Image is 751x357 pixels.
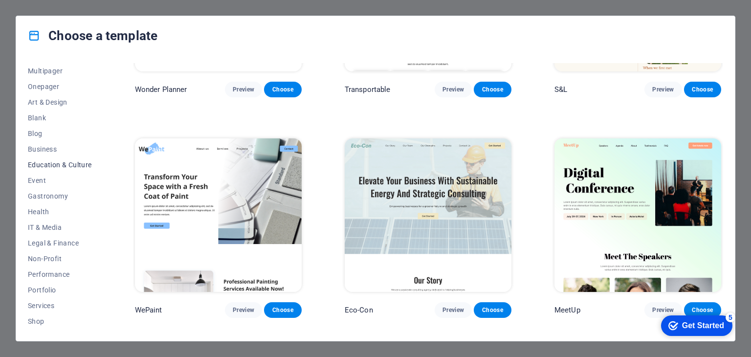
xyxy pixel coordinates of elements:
button: Health [28,204,92,220]
button: Business [28,141,92,157]
p: S&L [554,85,567,94]
span: Blank [28,114,92,122]
span: Choose [692,306,713,314]
h4: Choose a template [28,28,157,44]
span: Portfolio [28,286,92,294]
button: Choose [264,82,301,97]
button: Performance [28,267,92,282]
span: Preview [652,306,674,314]
p: Eco-Con [345,305,373,315]
span: Performance [28,270,92,278]
button: Education & Culture [28,157,92,173]
span: Services [28,302,92,310]
span: Choose [482,86,503,93]
span: Preview [233,306,254,314]
button: Blog [28,126,92,141]
span: Legal & Finance [28,239,92,247]
span: Preview [442,86,464,93]
button: Choose [474,302,511,318]
span: Choose [272,306,293,314]
span: Gastronomy [28,192,92,200]
button: Choose [474,82,511,97]
button: Non-Profit [28,251,92,267]
button: Preview [435,302,472,318]
span: Choose [692,86,713,93]
span: Preview [442,306,464,314]
button: Choose [684,82,721,97]
span: Preview [652,86,674,93]
span: Business [28,145,92,153]
span: Blog [28,130,92,137]
button: Blank [28,110,92,126]
button: Preview [435,82,472,97]
span: Art & Design [28,98,92,106]
img: MeetUp [554,138,721,292]
img: Eco-Con [345,138,511,292]
p: Transportable [345,85,391,94]
button: Legal & Finance [28,235,92,251]
p: Wonder Planner [135,85,187,94]
span: Education & Culture [28,161,92,169]
button: Portfolio [28,282,92,298]
span: Choose [482,306,503,314]
span: Health [28,208,92,216]
span: IT & Media [28,223,92,231]
button: Gastronomy [28,188,92,204]
span: Choose [272,86,293,93]
button: Choose [684,302,721,318]
p: WePaint [135,305,162,315]
div: Get Started 5 items remaining, 0% complete [8,5,79,25]
p: MeetUp [554,305,580,315]
span: Multipager [28,67,92,75]
button: Event [28,173,92,188]
button: Shop [28,313,92,329]
div: 5 [72,2,82,12]
img: WePaint [135,138,302,292]
button: Services [28,298,92,313]
button: Preview [225,302,262,318]
span: Non-Profit [28,255,92,263]
button: IT & Media [28,220,92,235]
button: Multipager [28,63,92,79]
button: Onepager [28,79,92,94]
span: Preview [233,86,254,93]
button: Choose [264,302,301,318]
button: Preview [225,82,262,97]
div: Get Started [29,11,71,20]
button: Art & Design [28,94,92,110]
span: Event [28,177,92,184]
button: Preview [644,302,682,318]
button: Preview [644,82,682,97]
span: Shop [28,317,92,325]
span: Onepager [28,83,92,90]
